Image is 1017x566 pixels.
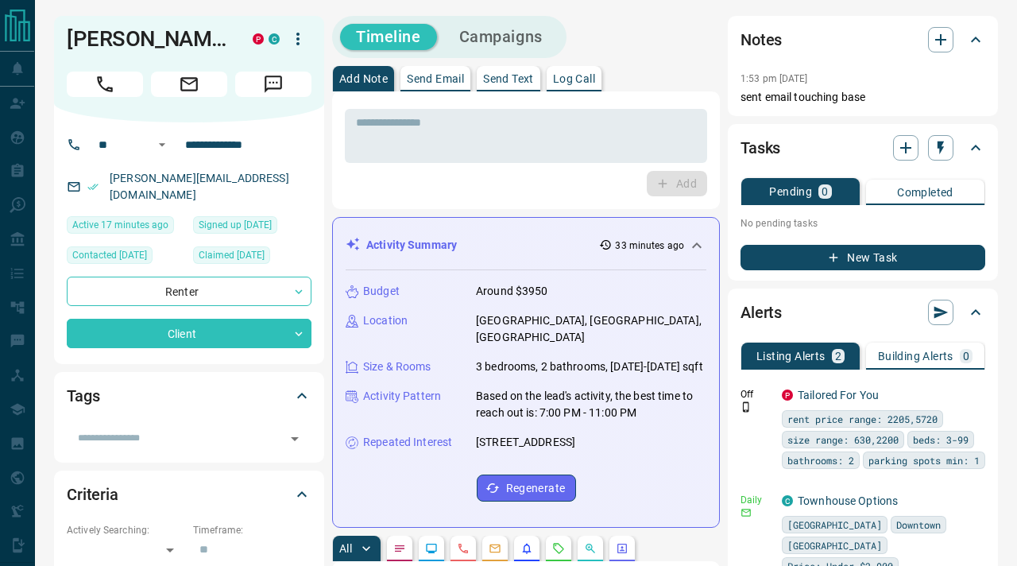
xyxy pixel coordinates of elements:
[284,428,306,450] button: Open
[615,238,684,253] p: 33 minutes ago
[67,216,185,238] div: Tue Aug 12 2025
[868,452,980,468] span: parking spots min: 1
[67,277,311,306] div: Renter
[67,246,185,269] div: Wed Jan 27 2021
[787,411,938,427] span: rent price range: 2205,5720
[407,73,464,84] p: Send Email
[476,388,706,421] p: Based on the lead's activity, the best time to reach out is: 7:00 PM - 11:00 PM
[552,542,565,555] svg: Requests
[193,216,311,238] div: Wed Mar 20 2019
[67,377,311,415] div: Tags
[741,27,782,52] h2: Notes
[72,217,168,233] span: Active 17 minutes ago
[269,33,280,45] div: condos.ca
[67,319,311,348] div: Client
[741,245,985,270] button: New Task
[476,283,548,300] p: Around $3950
[110,172,289,201] a: [PERSON_NAME][EMAIL_ADDRESS][DOMAIN_NAME]
[87,181,99,192] svg: Email Verified
[477,475,576,502] button: Regenerate
[822,186,828,197] p: 0
[153,135,172,154] button: Open
[339,543,352,554] p: All
[787,432,899,448] span: size range: 630,2200
[787,517,882,533] span: [GEOGRAPHIC_DATA]
[253,33,264,45] div: property.ca
[520,542,533,555] svg: Listing Alerts
[741,21,985,59] div: Notes
[363,388,441,405] p: Activity Pattern
[489,542,501,555] svg: Emails
[741,493,772,507] p: Daily
[787,452,854,468] span: bathrooms: 2
[235,72,311,97] span: Message
[363,434,452,451] p: Repeated Interest
[199,217,272,233] span: Signed up [DATE]
[340,24,437,50] button: Timeline
[741,387,772,401] p: Off
[193,246,311,269] div: Wed Mar 20 2019
[741,73,808,84] p: 1:53 pm [DATE]
[878,351,953,362] p: Building Alerts
[741,507,752,518] svg: Email
[476,312,706,346] p: [GEOGRAPHIC_DATA], [GEOGRAPHIC_DATA], [GEOGRAPHIC_DATA]
[193,523,311,537] p: Timeframe:
[584,542,597,555] svg: Opportunities
[741,300,782,325] h2: Alerts
[443,24,559,50] button: Campaigns
[346,231,706,260] div: Activity Summary33 minutes ago
[769,186,812,197] p: Pending
[897,187,953,198] p: Completed
[393,542,406,555] svg: Notes
[425,542,438,555] svg: Lead Browsing Activity
[798,494,898,507] a: Townhouse Options
[616,542,628,555] svg: Agent Actions
[67,26,229,52] h1: [PERSON_NAME]
[67,475,311,514] div: Criteria
[457,542,470,555] svg: Calls
[835,351,841,362] p: 2
[741,401,752,413] svg: Push Notification Only
[67,383,99,409] h2: Tags
[67,482,118,507] h2: Criteria
[787,537,882,553] span: [GEOGRAPHIC_DATA]
[67,523,185,537] p: Actively Searching:
[782,390,793,401] div: property.ca
[363,359,431,375] p: Size & Rooms
[72,247,147,263] span: Contacted [DATE]
[913,432,969,448] span: beds: 3-99
[339,73,388,84] p: Add Note
[366,237,457,254] p: Activity Summary
[67,72,143,97] span: Call
[741,135,780,161] h2: Tasks
[741,89,985,106] p: sent email touching base
[741,211,985,235] p: No pending tasks
[199,247,265,263] span: Claimed [DATE]
[741,129,985,167] div: Tasks
[741,293,985,331] div: Alerts
[963,351,969,362] p: 0
[782,495,793,506] div: condos.ca
[553,73,595,84] p: Log Call
[363,283,400,300] p: Budget
[756,351,826,362] p: Listing Alerts
[476,434,575,451] p: [STREET_ADDRESS]
[151,72,227,97] span: Email
[896,517,941,533] span: Downtown
[363,312,408,329] p: Location
[476,359,703,375] p: 3 bedrooms, 2 bathrooms, [DATE]-[DATE] sqft
[798,389,879,401] a: Tailored For You
[483,73,534,84] p: Send Text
